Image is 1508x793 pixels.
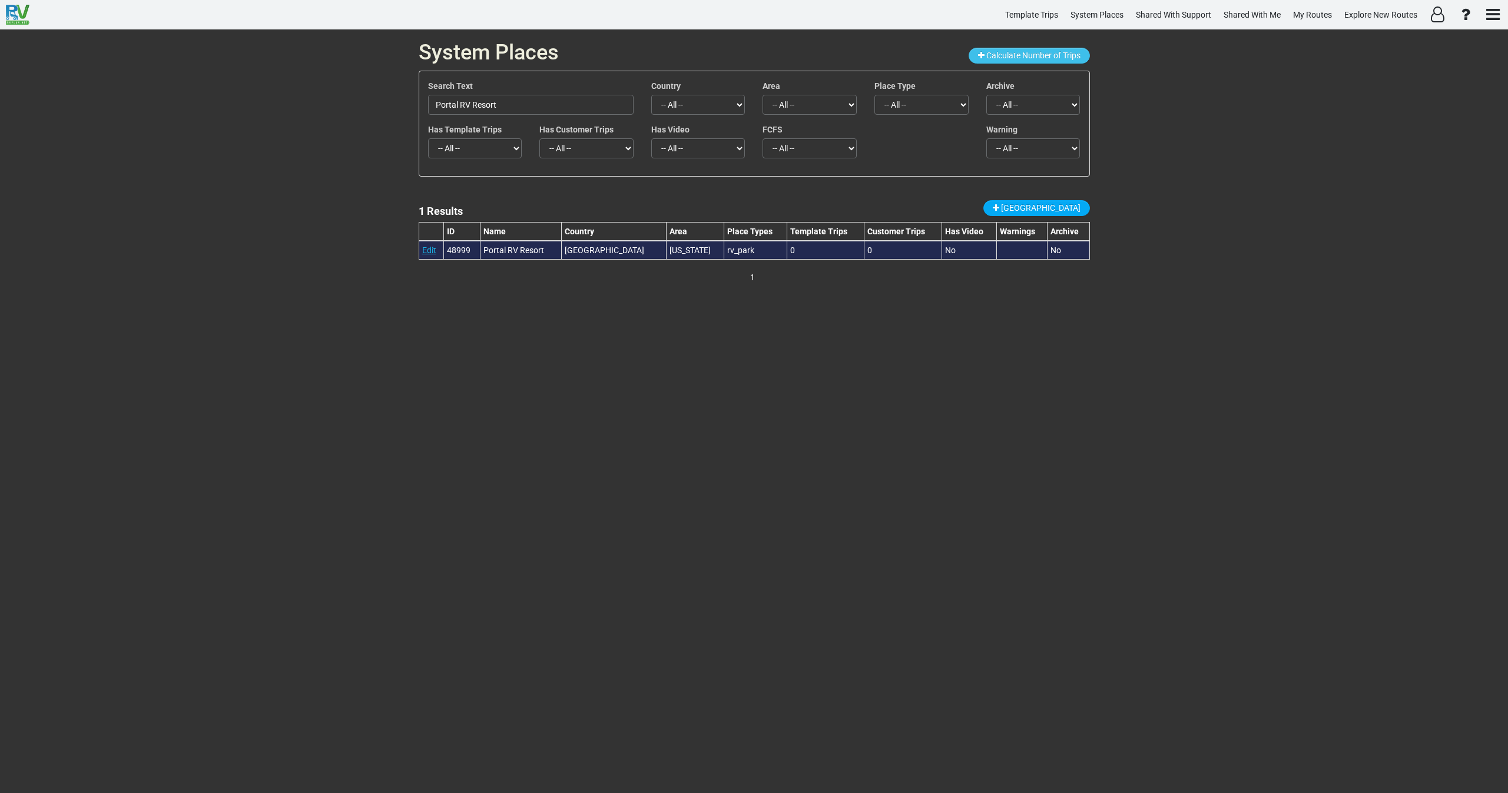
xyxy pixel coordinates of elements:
[874,80,916,92] label: Place Type
[1050,245,1061,255] span: No
[444,222,480,241] th: ID
[763,124,783,135] label: FCFS
[444,241,480,260] td: 48999
[428,124,502,135] label: Has Template Trips
[1065,4,1129,26] a: System Places
[986,124,1018,135] label: Warning
[986,51,1081,60] span: Calculate Number of Trips
[1218,4,1286,26] a: Shared With Me
[983,200,1090,216] a: [GEOGRAPHIC_DATA]
[763,80,780,92] label: Area
[1005,10,1058,19] span: Template Trips
[651,124,690,135] label: Has Video
[1001,203,1081,213] span: [GEOGRAPHIC_DATA]
[864,241,942,260] td: 0
[1131,4,1217,26] a: Shared With Support
[1000,4,1063,26] a: Template Trips
[562,222,666,241] th: Country
[539,124,614,135] label: Has Customer Trips
[1136,10,1211,19] span: Shared With Support
[750,273,755,282] span: 1
[666,241,724,260] td: [US_STATE]
[969,48,1090,64] button: Calculate Number of Trips
[1070,10,1123,19] span: System Places
[1288,4,1337,26] a: My Routes
[986,80,1015,92] label: Archive
[787,241,864,260] td: 0
[483,244,558,256] div: Portal RV Resort
[419,40,559,65] span: System Places
[651,80,681,92] label: Country
[1344,10,1417,19] span: Explore New Routes
[562,241,666,260] td: [GEOGRAPHIC_DATA]
[864,222,942,241] th: Customer Trips
[1293,10,1332,19] span: My Routes
[787,222,864,241] th: Template Trips
[996,222,1047,241] th: Warnings
[1047,222,1089,241] th: Archive
[422,245,436,255] a: Edit
[6,5,29,25] img: RvPlanetLogo.png
[724,222,787,241] th: Place Types
[945,245,956,255] span: No
[727,244,784,256] div: rv_park
[428,80,473,92] label: Search Text
[480,222,561,241] th: Name
[1224,10,1281,19] span: Shared With Me
[666,222,724,241] th: Area
[942,222,996,241] th: Has Video
[419,205,463,217] lable: 1 Results
[1339,4,1423,26] a: Explore New Routes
